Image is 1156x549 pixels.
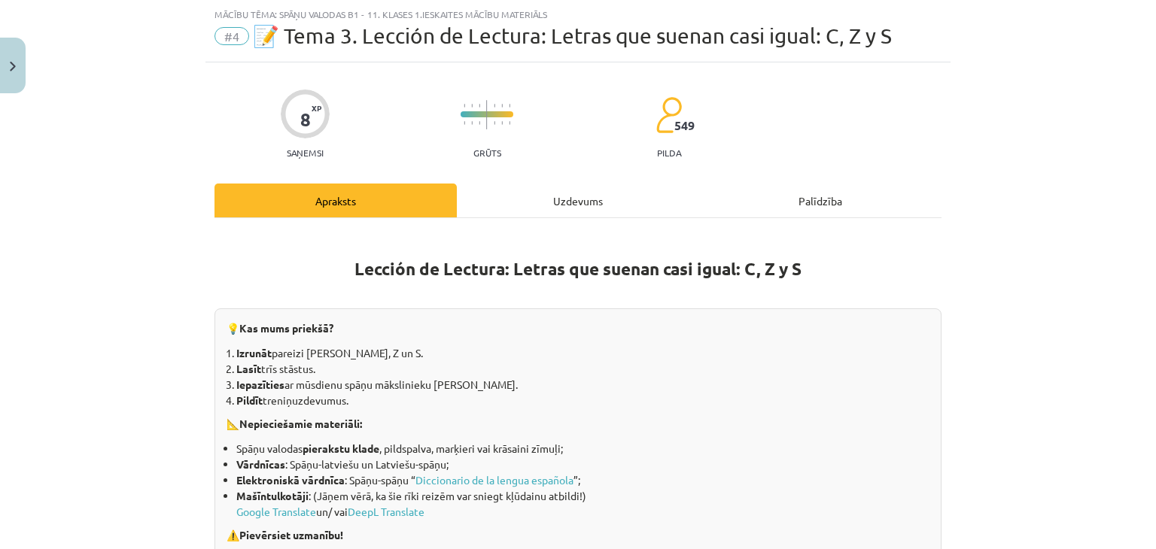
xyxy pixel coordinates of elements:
div: Mācību tēma: Spāņu valodas b1 - 11. klases 1.ieskaites mācību materiāls [214,9,942,20]
img: icon-short-line-57e1e144782c952c97e751825c79c345078a6d821885a25fce030b3d8c18986b.svg [471,121,473,125]
li: : (Jāņem vērā, ka šie rīki reizēm var sniegt kļūdainu atbildi!) un/ vai [236,488,929,520]
span: #4 [214,27,249,45]
strong: Pievērsiet uzmanību! [239,528,343,541]
b: Elektroniskā vārdnīca [236,473,345,487]
a: Diccionario de la lengua española [415,473,573,487]
img: icon-short-line-57e1e144782c952c97e751825c79c345078a6d821885a25fce030b3d8c18986b.svg [501,104,503,108]
b: Izrunāt [236,346,272,359]
img: icon-short-line-57e1e144782c952c97e751825c79c345078a6d821885a25fce030b3d8c18986b.svg [509,121,510,125]
li: trīs stāstus. [236,361,929,377]
img: icon-short-line-57e1e144782c952c97e751825c79c345078a6d821885a25fce030b3d8c18986b.svg [509,104,510,108]
img: icon-short-line-57e1e144782c952c97e751825c79c345078a6d821885a25fce030b3d8c18986b.svg [471,104,473,108]
a: Google Translate [236,505,316,518]
span: 549 [674,119,695,132]
li: Spāņu valodas , pildspalva, marķieri vai krāsaini zīmuļi; [236,441,929,456]
strong: Kas mums priekšā? [239,321,333,335]
img: icon-short-line-57e1e144782c952c97e751825c79c345078a6d821885a25fce030b3d8c18986b.svg [479,104,480,108]
strong: Lección de Lectura: Letras que suenan casi igual: C, Z y S [354,258,802,280]
span: XP [312,104,321,112]
p: 💡 [227,320,929,336]
b: Pildīt [236,393,263,407]
img: icon-short-line-57e1e144782c952c97e751825c79c345078a6d821885a25fce030b3d8c18986b.svg [464,104,465,108]
div: Uzdevums [457,184,699,217]
span: 📝 Tema 3. Lección de Lectura: Letras que suenan casi igual: C, Z y S [253,23,892,48]
img: icon-short-line-57e1e144782c952c97e751825c79c345078a6d821885a25fce030b3d8c18986b.svg [464,121,465,125]
li: ar mūsdienu spāņu mākslinieku [PERSON_NAME]. [236,377,929,393]
p: Saņemsi [281,147,330,158]
b: Vārdnīcas [236,457,285,471]
div: Palīdzība [699,184,942,217]
div: 8 [300,109,311,130]
img: icon-close-lesson-0947bae3869378f0d4975bcd49f059093ad1ed9edebbc8119c70593378902aed.svg [10,62,16,71]
b: Lasīt [236,362,261,375]
li: pareizi [PERSON_NAME], Z un S. [236,345,929,361]
p: ⚠️ [227,527,929,543]
b: Iepazīties [236,378,284,391]
img: icon-long-line-d9ea69661e0d244f92f715978eff75569469978d946b2353a9bb055b3ed8787d.svg [486,100,488,129]
strong: Nepieciešamie materiāli: [239,417,362,430]
img: icon-short-line-57e1e144782c952c97e751825c79c345078a6d821885a25fce030b3d8c18986b.svg [494,121,495,125]
a: DeepL Translate [348,505,424,518]
p: pilda [657,147,681,158]
b: pierakstu klade [303,441,379,455]
b: Mašīntulkotāji [236,489,309,502]
div: Apraksts [214,184,457,217]
img: icon-short-line-57e1e144782c952c97e751825c79c345078a6d821885a25fce030b3d8c18986b.svg [494,104,495,108]
p: 📐 [227,416,929,432]
li: treniņuzdevumus. [236,393,929,408]
img: students-c634bb4e5e11cddfef0936a35e636f08e4e9abd3cc4e673bd6f9a4125e45ecb1.svg [656,96,682,134]
p: Grūts [473,147,501,158]
img: icon-short-line-57e1e144782c952c97e751825c79c345078a6d821885a25fce030b3d8c18986b.svg [501,121,503,125]
img: icon-short-line-57e1e144782c952c97e751825c79c345078a6d821885a25fce030b3d8c18986b.svg [479,121,480,125]
li: : Spāņu-spāņu “ ”; [236,472,929,488]
li: : Spāņu-latviešu un Latviešu-spāņu; [236,456,929,472]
